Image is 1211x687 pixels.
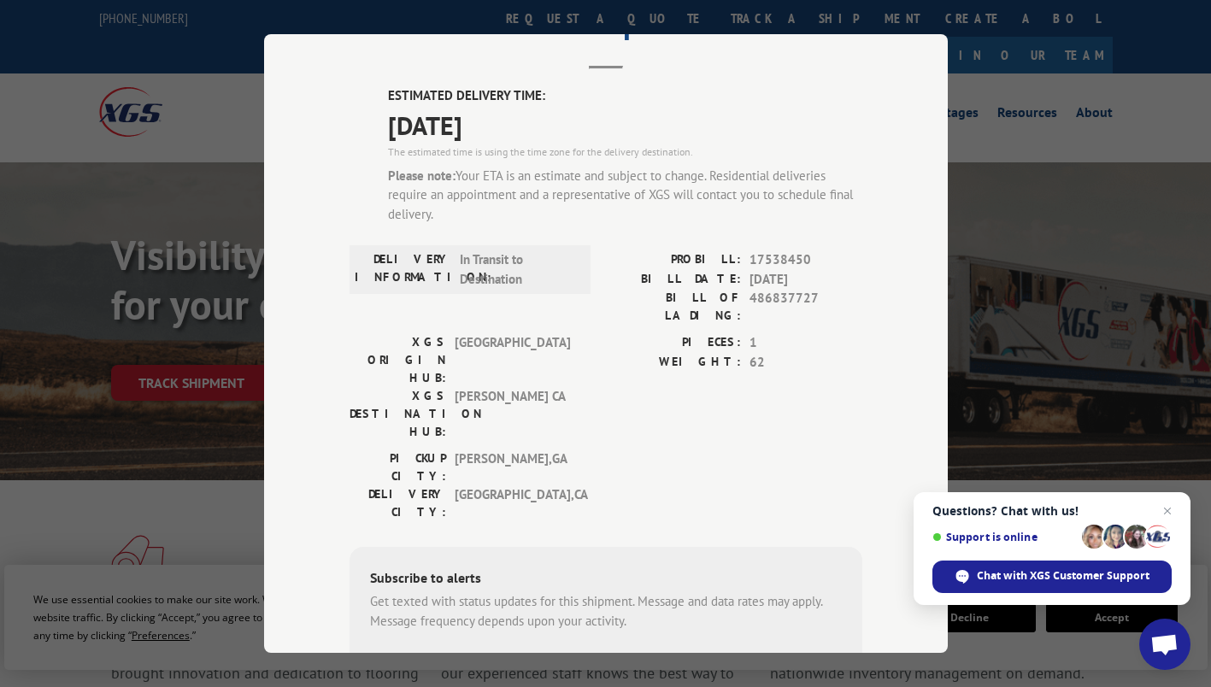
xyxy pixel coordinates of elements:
[750,270,862,290] span: [DATE]
[606,270,741,290] label: BILL DATE:
[932,531,1076,543] span: Support is online
[606,353,741,373] label: WEIGHT:
[606,333,741,353] label: PIECES:
[388,167,456,184] strong: Please note:
[750,353,862,373] span: 62
[355,250,451,289] label: DELIVERY INFORMATION:
[455,333,570,387] span: [GEOGRAPHIC_DATA]
[455,387,570,441] span: [PERSON_NAME] CA
[388,167,862,225] div: Your ETA is an estimate and subject to change. Residential deliveries require an appointment and ...
[370,567,842,592] div: Subscribe to alerts
[606,250,741,270] label: PROBILL:
[388,144,862,160] div: The estimated time is using the time zone for the delivery destination.
[606,289,741,325] label: BILL OF LADING:
[350,387,446,441] label: XGS DESTINATION HUB:
[750,333,862,353] span: 1
[388,86,862,106] label: ESTIMATED DELIVERY TIME:
[750,289,862,325] span: 486837727
[350,333,446,387] label: XGS ORIGIN HUB:
[750,250,862,270] span: 17538450
[370,592,842,631] div: Get texted with status updates for this shipment. Message and data rates may apply. Message frequ...
[388,106,862,144] span: [DATE]
[932,504,1172,518] span: Questions? Chat with us!
[455,485,570,521] span: [GEOGRAPHIC_DATA] , CA
[455,449,570,485] span: [PERSON_NAME] , GA
[350,485,446,521] label: DELIVERY CITY:
[932,561,1172,593] span: Chat with XGS Customer Support
[1139,619,1190,670] a: Open chat
[460,250,575,289] span: In Transit to Destination
[350,449,446,485] label: PICKUP CITY:
[977,568,1149,584] span: Chat with XGS Customer Support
